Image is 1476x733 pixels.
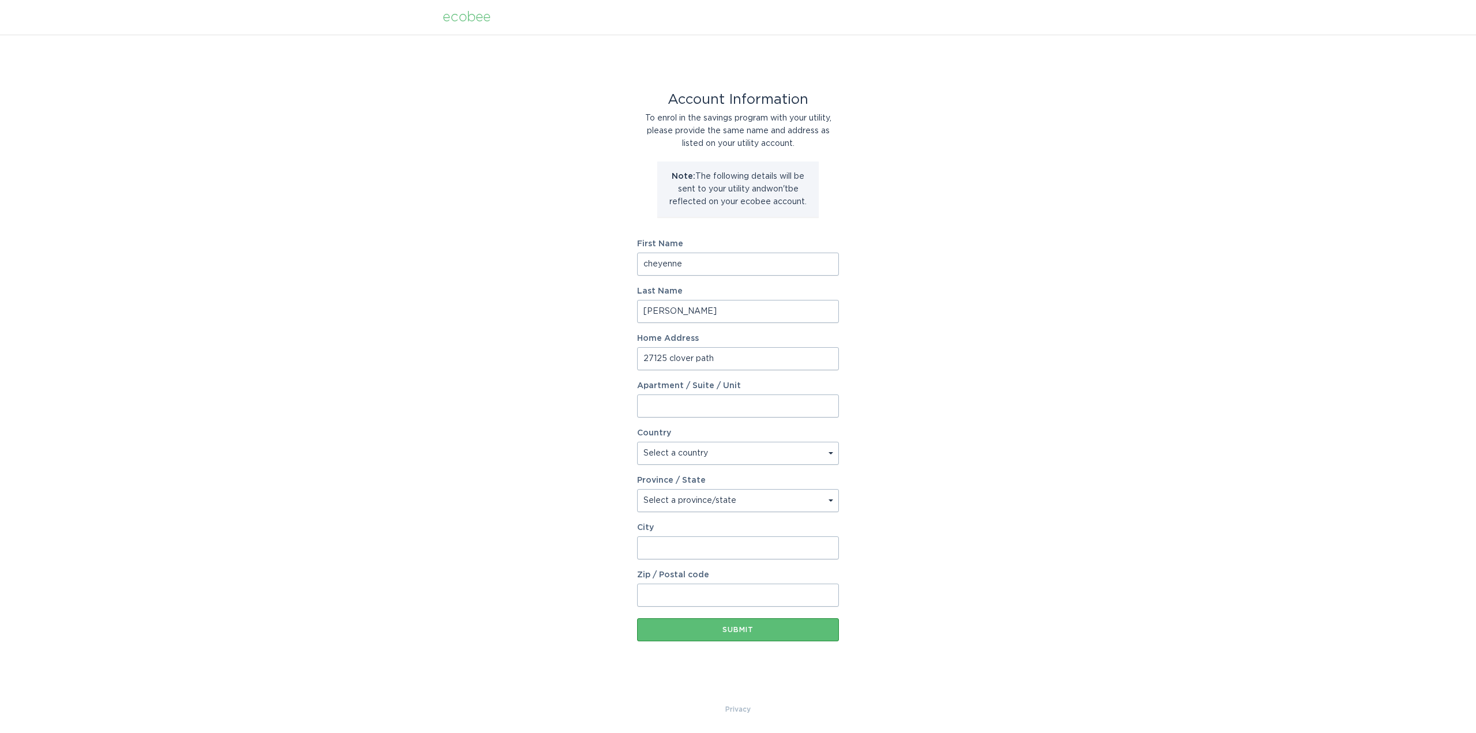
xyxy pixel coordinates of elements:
[672,172,695,181] strong: Note:
[637,618,839,641] button: Submit
[637,429,671,437] label: Country
[637,93,839,106] div: Account Information
[637,476,706,484] label: Province / State
[637,571,839,579] label: Zip / Postal code
[637,240,839,248] label: First Name
[643,626,833,633] div: Submit
[725,703,751,716] a: Privacy Policy & Terms of Use
[637,382,839,390] label: Apartment / Suite / Unit
[666,170,810,208] p: The following details will be sent to your utility and won't be reflected on your ecobee account.
[443,11,491,24] div: ecobee
[637,287,839,295] label: Last Name
[637,524,839,532] label: City
[637,112,839,150] div: To enrol in the savings program with your utility, please provide the same name and address as li...
[637,334,839,343] label: Home Address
